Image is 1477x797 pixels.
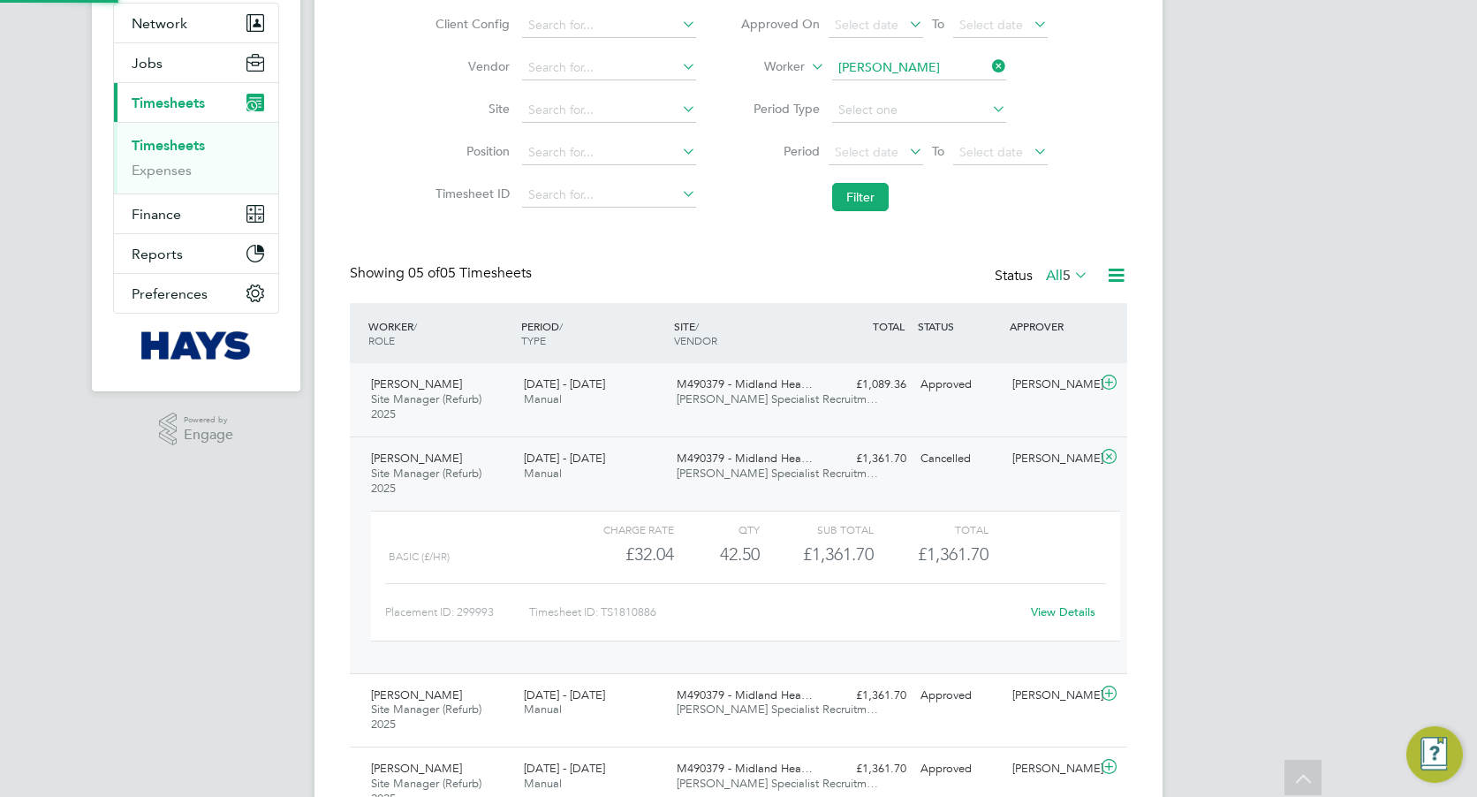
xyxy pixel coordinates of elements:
[1005,310,1097,342] div: APPROVER
[114,83,278,122] button: Timesheets
[430,16,510,32] label: Client Config
[524,391,562,406] span: Manual
[389,550,450,563] span: Basic (£/HR)
[371,687,462,702] span: [PERSON_NAME]
[677,702,878,717] span: [PERSON_NAME] Specialist Recruitm…
[430,186,510,201] label: Timesheet ID
[430,143,510,159] label: Position
[113,331,279,360] a: Go to home page
[674,333,717,347] span: VENDOR
[674,519,760,540] div: QTY
[1005,755,1097,784] div: [PERSON_NAME]
[522,98,696,123] input: Search for...
[740,101,820,117] label: Period Type
[760,540,874,569] div: £1,361.70
[927,12,950,35] span: To
[873,319,905,333] span: TOTAL
[364,310,517,356] div: WORKER
[677,761,813,776] span: M490379 - Midland Hea…
[529,598,1019,626] div: Timesheet ID: TS1810886
[959,17,1023,33] span: Select date
[1406,726,1463,783] button: Engage Resource Center
[695,319,699,333] span: /
[760,519,874,540] div: Sub Total
[413,319,417,333] span: /
[524,687,605,702] span: [DATE] - [DATE]
[677,466,878,481] span: [PERSON_NAME] Specialist Recruitm…
[141,331,252,360] img: hays-logo-retina.png
[995,264,1092,289] div: Status
[114,234,278,273] button: Reports
[114,43,278,82] button: Jobs
[132,15,187,32] span: Network
[677,391,878,406] span: [PERSON_NAME] Specialist Recruitm…
[132,206,181,223] span: Finance
[835,17,898,33] span: Select date
[371,702,481,732] span: Site Manager (Refurb) 2025
[835,144,898,160] span: Select date
[430,101,510,117] label: Site
[368,333,395,347] span: ROLE
[132,162,192,178] a: Expenses
[832,56,1006,80] input: Search for...
[1046,267,1088,285] label: All
[524,776,562,791] span: Manual
[371,451,462,466] span: [PERSON_NAME]
[408,264,532,282] span: 05 Timesheets
[371,466,481,496] span: Site Manager (Refurb) 2025
[1031,604,1095,619] a: View Details
[913,444,1005,474] div: Cancelled
[522,183,696,208] input: Search for...
[132,246,183,262] span: Reports
[385,598,529,626] div: Placement ID: 299993
[114,4,278,42] button: Network
[740,16,820,32] label: Approved On
[114,122,278,194] div: Timesheets
[430,58,510,74] label: Vendor
[822,681,913,710] div: £1,361.70
[559,319,563,333] span: /
[159,413,234,446] a: Powered byEngage
[524,761,605,776] span: [DATE] - [DATE]
[832,98,1006,123] input: Select one
[560,519,674,540] div: Charge rate
[677,451,813,466] span: M490379 - Midland Hea…
[913,310,1005,342] div: STATUS
[677,687,813,702] span: M490379 - Midland Hea…
[1005,370,1097,399] div: [PERSON_NAME]
[132,137,205,154] a: Timesheets
[1005,681,1097,710] div: [PERSON_NAME]
[522,56,696,80] input: Search for...
[371,391,481,421] span: Site Manager (Refurb) 2025
[350,264,535,283] div: Showing
[517,310,670,356] div: PERIOD
[874,519,988,540] div: Total
[913,755,1005,784] div: Approved
[832,183,889,211] button: Filter
[132,55,163,72] span: Jobs
[1063,267,1071,285] span: 5
[184,413,233,428] span: Powered by
[114,274,278,313] button: Preferences
[677,776,878,791] span: [PERSON_NAME] Specialist Recruitm…
[822,755,913,784] div: £1,361.70
[524,466,562,481] span: Manual
[524,451,605,466] span: [DATE] - [DATE]
[114,194,278,233] button: Finance
[371,761,462,776] span: [PERSON_NAME]
[1005,444,1097,474] div: [PERSON_NAME]
[132,95,205,111] span: Timesheets
[913,370,1005,399] div: Approved
[184,428,233,443] span: Engage
[560,540,674,569] div: £32.04
[913,681,1005,710] div: Approved
[522,140,696,165] input: Search for...
[822,370,913,399] div: £1,089.36
[522,13,696,38] input: Search for...
[677,376,813,391] span: M490379 - Midland Hea…
[959,144,1023,160] span: Select date
[524,376,605,391] span: [DATE] - [DATE]
[918,543,988,565] span: £1,361.70
[725,58,805,76] label: Worker
[408,264,440,282] span: 05 of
